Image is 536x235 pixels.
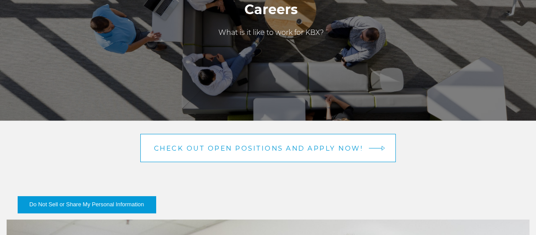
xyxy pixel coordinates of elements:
[154,145,364,152] span: Check out open positions and apply now!
[382,146,385,151] img: arrow
[218,27,324,38] p: What is it like to work for KBX?
[218,1,324,19] h1: Careers
[140,134,396,162] a: Check out open positions and apply now! arrow arrow
[18,196,156,213] button: Do Not Sell or Share My Personal Information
